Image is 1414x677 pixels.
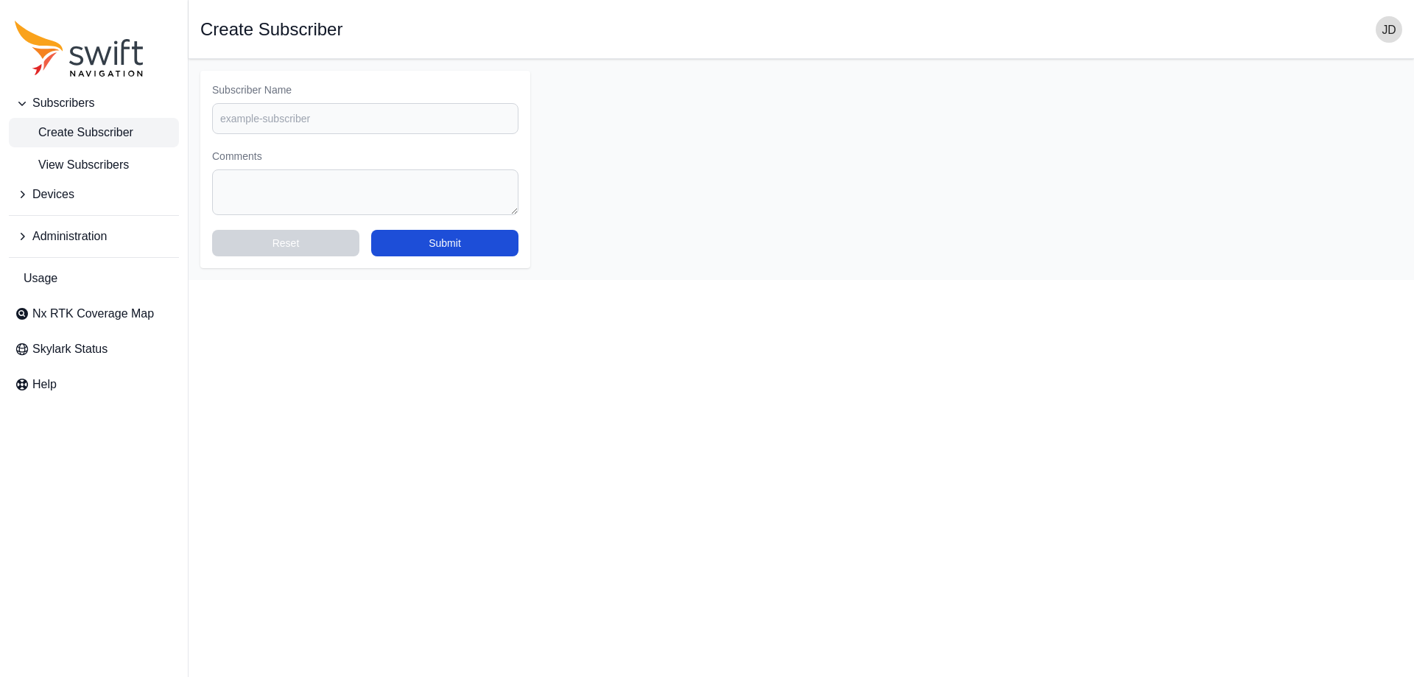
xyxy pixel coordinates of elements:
[200,21,342,38] h1: Create Subscriber
[15,156,129,174] span: View Subscribers
[32,305,154,323] span: Nx RTK Coverage Map
[212,83,518,97] label: Subscriber Name
[371,230,518,256] button: Submit
[9,299,179,329] a: Nx RTK Coverage Map
[212,103,518,134] input: example-subscriber
[32,94,94,112] span: Subscribers
[212,149,518,164] label: Comments
[212,230,359,256] button: Reset
[9,180,179,209] button: Devices
[32,228,107,245] span: Administration
[32,340,108,358] span: Skylark Status
[9,264,179,293] a: Usage
[24,270,57,287] span: Usage
[9,118,179,147] a: Create Subscriber
[9,150,179,180] a: View Subscribers
[9,334,179,364] a: Skylark Status
[9,222,179,251] button: Administration
[1376,16,1402,43] img: user photo
[15,124,133,141] span: Create Subscriber
[32,376,57,393] span: Help
[9,88,179,118] button: Subscribers
[9,370,179,399] a: Help
[32,186,74,203] span: Devices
